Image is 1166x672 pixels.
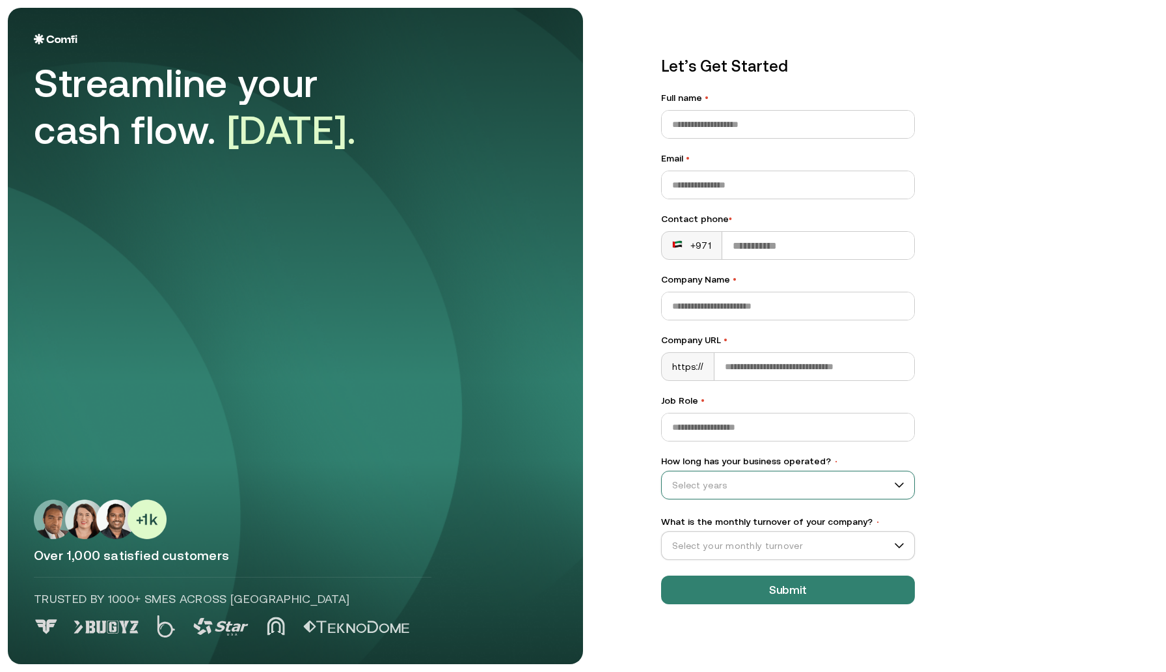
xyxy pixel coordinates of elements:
[834,457,839,466] span: •
[74,621,139,634] img: Logo 1
[875,518,880,527] span: •
[705,92,709,103] span: •
[34,619,59,634] img: Logo 0
[661,152,915,165] label: Email
[193,618,249,636] img: Logo 3
[661,91,915,105] label: Full name
[662,353,714,380] div: https://
[661,515,915,529] label: What is the monthly turnover of your company?
[672,239,711,252] div: +971
[661,273,915,287] label: Company Name
[157,615,175,637] img: Logo 2
[267,617,285,636] img: Logo 4
[661,576,915,604] button: Submit
[733,274,737,285] span: •
[724,335,727,345] span: •
[303,621,409,634] img: Logo 5
[661,455,915,468] label: How long has your business operated?
[661,212,915,226] div: Contact phone
[227,107,357,152] span: [DATE].
[729,214,732,224] span: •
[34,591,431,608] p: Trusted by 1000+ SMEs across [GEOGRAPHIC_DATA]
[661,333,915,347] label: Company URL
[34,34,77,44] img: Logo
[34,60,398,154] div: Streamline your cash flow.
[686,153,690,163] span: •
[661,55,915,78] p: Let’s Get Started
[701,395,705,406] span: •
[34,547,557,564] p: Over 1,000 satisfied customers
[661,394,915,408] label: Job Role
